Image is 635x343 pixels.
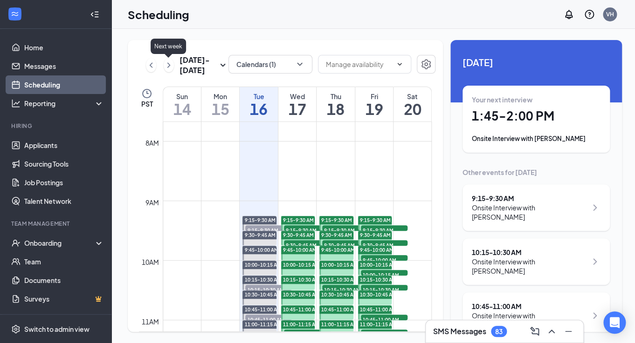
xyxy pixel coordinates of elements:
div: Switch to admin view [24,324,90,334]
span: 10:45-11:00 AM [360,306,396,313]
h1: 15 [201,101,239,117]
span: 10:00-10:15 AM [283,262,319,268]
h3: [DATE] - [DATE] [179,55,217,75]
h1: 16 [240,101,277,117]
a: September 14, 2025 [163,87,201,121]
a: SurveysCrown [24,289,104,308]
span: 9:45-10:00 AM [283,247,317,253]
span: 9:45-10:00 AM [360,247,393,253]
h3: SMS Messages [433,326,486,336]
button: Calendars (1)ChevronDown [228,55,312,74]
svg: ChevronDown [396,61,403,68]
a: Sourcing Tools [24,155,104,173]
svg: Notifications [563,9,574,20]
div: Reporting [24,99,104,108]
h1: 14 [163,101,201,117]
div: Team Management [11,220,102,228]
a: Home [24,38,104,57]
a: September 20, 2025 [393,87,431,121]
span: 9:45-10:00 AM [361,255,407,264]
span: 9:15-9:30 AM [244,217,275,223]
svg: Analysis [11,99,21,108]
a: September 17, 2025 [278,87,316,121]
a: September 15, 2025 [201,87,239,121]
svg: QuestionInfo [584,9,595,20]
span: 10:45-11:00 AM [283,306,319,313]
a: Team [24,252,104,271]
h1: 19 [355,101,393,117]
span: 11:00-11:15 AM [360,321,396,328]
div: 11am [140,316,161,327]
div: Open Intercom Messenger [603,311,626,334]
span: 10:45-11:00 AM [245,315,292,324]
span: 10:30-10:45 AM [321,291,358,298]
div: 83 [495,328,503,336]
span: 9:15-9:30 AM [360,217,391,223]
span: 9:30-9:45 AM [321,232,352,238]
a: Talent Network [24,192,104,210]
div: 9am [144,197,161,208]
span: 10:00-10:15 AM [360,262,396,268]
div: Thu [317,92,354,101]
span: 10:45-11:00 AM [321,306,358,313]
a: September 16, 2025 [240,87,277,121]
div: Tue [240,92,277,101]
svg: ChevronDown [295,60,304,69]
span: 10:30-10:45 AM [283,291,319,298]
svg: Minimize [563,326,574,337]
span: 10:00-10:15 AM [361,270,407,279]
svg: Clock [141,88,152,99]
span: 9:30-9:45 AM [322,240,369,249]
svg: ChevronRight [589,310,600,321]
div: Onsite Interview with [PERSON_NAME] [472,311,587,330]
span: 10:15-10:30 AM [321,276,358,283]
svg: ChevronRight [589,202,600,213]
span: [DATE] [462,55,610,69]
svg: ChevronRight [589,256,600,267]
span: 10:15-10:30 AM [360,276,396,283]
div: Next week [151,39,186,54]
div: Onboarding [24,238,96,248]
div: Hiring [11,122,102,130]
button: Minimize [561,324,576,339]
div: 9:15 - 9:30 AM [472,194,587,203]
span: 11:00-11:15 AM [361,330,407,339]
div: 10am [140,257,161,267]
input: Manage availability [326,59,392,69]
svg: Settings [421,59,432,70]
div: Fri [355,92,393,101]
div: Wed [278,92,316,101]
svg: ComposeMessage [529,326,540,337]
a: September 18, 2025 [317,87,354,121]
span: 9:30-9:45 AM [284,240,331,249]
a: Messages [24,57,104,75]
button: ComposeMessage [527,324,542,339]
svg: ChevronUp [546,326,557,337]
a: Job Postings [24,173,104,192]
span: 10:15-10:30 AM [361,285,407,294]
h1: 17 [278,101,316,117]
a: Settings [417,55,435,75]
span: 9:30-9:45 AM [244,232,275,238]
span: 10:15-10:30 AM [322,285,369,294]
span: 10:00-10:15 AM [321,262,358,268]
span: 9:15-9:30 AM [284,225,331,235]
a: Scheduling [24,75,104,94]
span: 9:15-9:30 AM [283,217,314,223]
svg: UserCheck [11,238,21,248]
span: 9:30-9:45 AM [361,240,407,249]
span: 9:45-10:00 AM [321,247,355,253]
span: 11:00-11:15 AM [321,321,358,328]
span: 9:30-9:45 AM [360,232,391,238]
span: 10:30-10:45 AM [360,291,396,298]
span: 10:15-10:30 AM [245,285,292,294]
span: 9:15-9:30 AM [245,225,292,235]
svg: ChevronLeft [146,60,156,71]
svg: SmallChevronDown [217,60,228,71]
a: Documents [24,271,104,289]
div: 10:45 - 11:00 AM [472,302,587,311]
span: 9:30-9:45 AM [283,232,314,238]
div: VH [606,10,614,18]
h1: 1:45 - 2:00 PM [472,108,600,124]
a: Applicants [24,136,104,155]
